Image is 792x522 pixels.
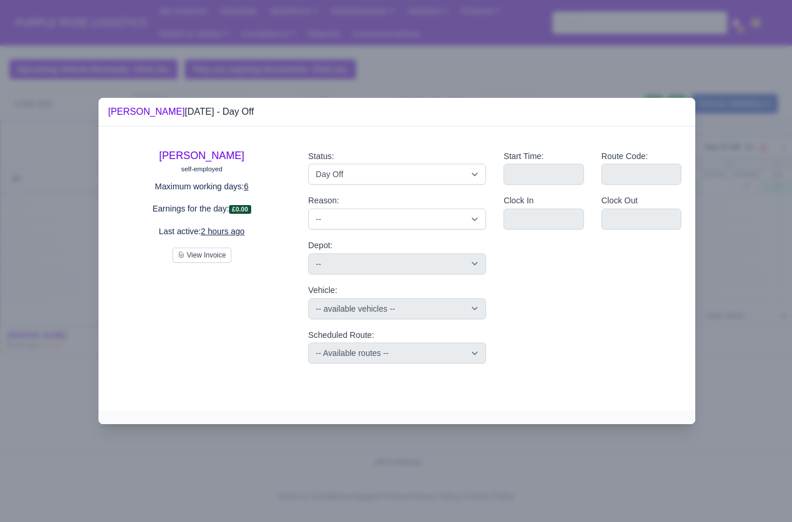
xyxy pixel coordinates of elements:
[504,194,533,207] label: Clock In
[308,150,334,163] label: Status:
[181,165,223,172] small: self-employed
[112,225,290,238] p: Last active:
[308,329,374,342] label: Scheduled Route:
[504,150,544,163] label: Start Time:
[601,150,648,163] label: Route Code:
[159,150,244,161] a: [PERSON_NAME]
[308,284,337,297] label: Vehicle:
[734,466,792,522] iframe: Chat Widget
[229,205,251,214] span: £0.00
[108,107,185,117] a: [PERSON_NAME]
[108,105,254,119] div: [DATE] - Day Off
[112,202,290,216] p: Earnings for the day:
[112,180,290,193] p: Maximum working days:
[308,239,333,252] label: Depot:
[201,227,245,236] u: 2 hours ago
[244,182,249,191] u: 6
[308,194,339,207] label: Reason:
[173,248,231,263] button: View Invoice
[601,194,638,207] label: Clock Out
